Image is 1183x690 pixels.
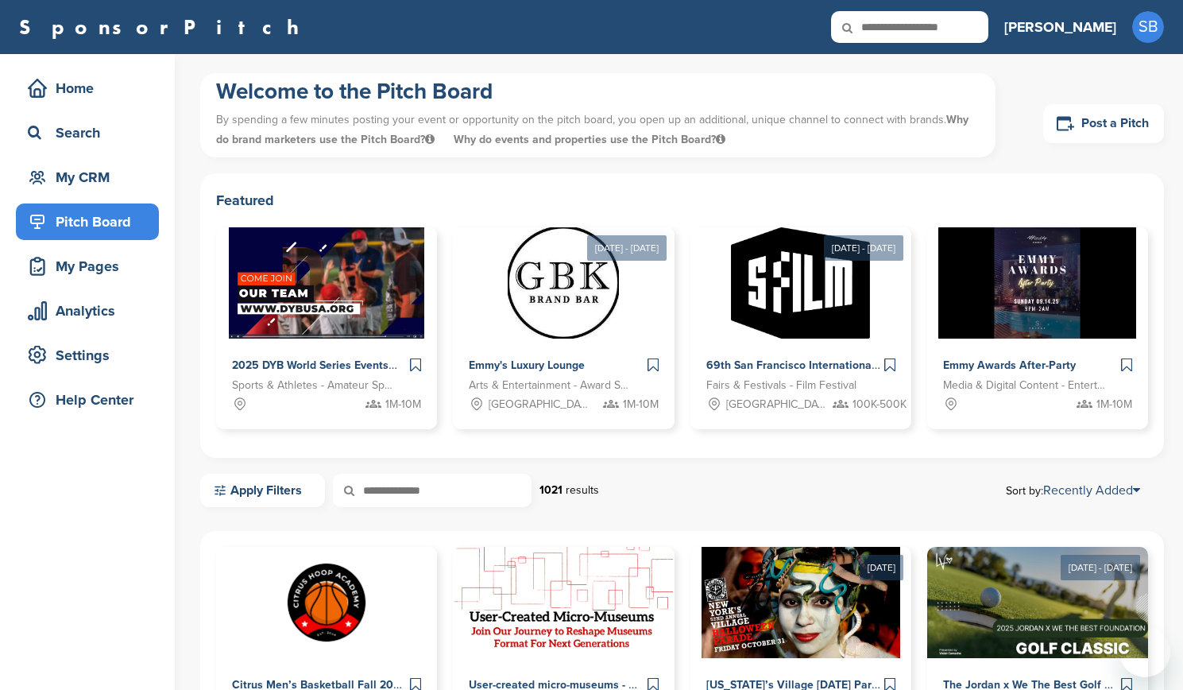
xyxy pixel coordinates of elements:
[16,337,159,374] a: Settings
[566,483,599,497] span: results
[1004,16,1116,38] h3: [PERSON_NAME]
[1132,11,1164,43] span: SB
[731,227,870,339] img: Sponsorpitch &
[271,547,382,658] img: Sponsorpitch &
[16,159,159,196] a: My CRM
[453,202,674,429] a: [DATE] - [DATE] Sponsorpitch & Emmy's Luxury Lounge Arts & Entertainment - Award Show [GEOGRAPHIC...
[726,396,829,413] span: [GEOGRAPHIC_DATA], [GEOGRAPHIC_DATA]
[454,133,725,146] span: Why do events and properties use the Pitch Board?
[216,189,1148,211] h2: Featured
[1061,555,1140,580] div: [DATE] - [DATE]
[943,359,1076,372] span: Emmy Awards After-Party
[1043,104,1164,143] a: Post a Pitch
[385,396,421,413] span: 1M-10M
[587,235,667,261] div: [DATE] - [DATE]
[16,248,159,285] a: My Pages
[16,204,159,240] a: Pitch Board
[469,377,634,394] span: Arts & Entertainment - Award Show
[852,396,907,413] span: 100K-500K
[1096,396,1132,413] span: 1M-10M
[232,359,389,372] span: 2025 DYB World Series Events
[216,77,980,106] h1: Welcome to the Pitch Board
[927,227,1148,429] a: Sponsorpitch & Emmy Awards After-Party Media & Digital Content - Entertainment 1M-10M
[16,70,159,107] a: Home
[19,17,309,37] a: SponsorPitch
[469,359,585,372] span: Emmy's Luxury Lounge
[706,359,944,372] span: 69th San Francisco International Film Festival
[690,202,911,429] a: [DATE] - [DATE] Sponsorpitch & 69th San Francisco International Film Festival Fairs & Festivals -...
[539,483,563,497] strong: 1021
[216,227,437,429] a: Sponsorpitch & 2025 DYB World Series Events Sports & Athletes - Amateur Sports Leagues 1M-10M
[943,377,1108,394] span: Media & Digital Content - Entertainment
[1043,483,1140,498] a: Recently Added
[927,547,1149,658] img: Sponsorpitch &
[938,227,1136,339] img: Sponsorpitch &
[1119,626,1170,677] iframe: Button to launch messaging window
[860,555,903,580] div: [DATE]
[24,207,159,236] div: Pitch Board
[24,118,159,147] div: Search
[706,377,856,394] span: Fairs & Festivals - Film Festival
[489,396,592,413] span: [GEOGRAPHIC_DATA], [GEOGRAPHIC_DATA]
[232,377,397,394] span: Sports & Athletes - Amateur Sports Leagues
[824,235,903,261] div: [DATE] - [DATE]
[1004,10,1116,45] a: [PERSON_NAME]
[24,74,159,103] div: Home
[702,547,900,658] img: Sponsorpitch &
[16,293,159,329] a: Analytics
[16,382,159,418] a: Help Center
[24,386,159,414] div: Help Center
[16,114,159,151] a: Search
[24,252,159,281] div: My Pages
[229,227,425,339] img: Sponsorpitch &
[454,547,673,658] img: Sponsorpitch &
[216,106,980,153] p: By spending a few minutes posting your event or opportunity on the pitch board, you open up an ad...
[1006,484,1140,497] span: Sort by:
[24,163,159,192] div: My CRM
[24,341,159,370] div: Settings
[623,396,659,413] span: 1M-10M
[200,474,325,507] a: Apply Filters
[508,227,619,339] img: Sponsorpitch &
[24,297,159,325] div: Analytics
